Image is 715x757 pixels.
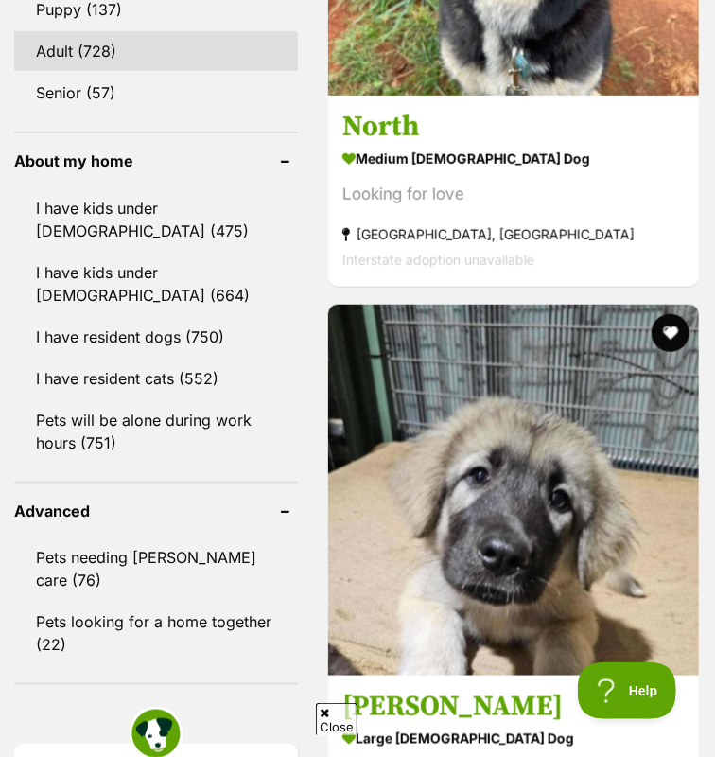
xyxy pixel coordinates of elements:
[342,690,685,726] h3: [PERSON_NAME]
[342,109,685,145] h3: North
[316,703,357,736] span: Close
[14,31,298,71] a: Adult (728)
[14,317,298,357] a: I have resident dogs (750)
[342,145,685,172] strong: medium [DEMOGRAPHIC_DATA] Dog
[14,152,298,169] header: About my home
[652,314,689,352] button: favourite
[342,221,685,247] strong: [GEOGRAPHIC_DATA], [GEOGRAPHIC_DATA]
[14,602,298,664] a: Pets looking for a home together (22)
[14,188,298,251] a: I have kids under [DEMOGRAPHIC_DATA] (475)
[342,182,685,207] div: Looking for love
[14,359,298,398] a: I have resident cats (552)
[14,253,298,315] a: I have kids under [DEMOGRAPHIC_DATA] (664)
[14,73,298,113] a: Senior (57)
[328,305,699,676] img: Osa - Maremma Sheepdog x Mixed breed Dog
[342,726,685,753] strong: large [DEMOGRAPHIC_DATA] Dog
[328,95,699,287] a: North medium [DEMOGRAPHIC_DATA] Dog Looking for love [GEOGRAPHIC_DATA], [GEOGRAPHIC_DATA] Interst...
[14,537,298,600] a: Pets needing [PERSON_NAME] care (76)
[357,747,358,748] iframe: Advertisement
[14,502,298,519] header: Advanced
[342,252,534,268] span: Interstate adoption unavailable
[14,400,298,463] a: Pets will be alone during work hours (751)
[578,662,677,719] iframe: Help Scout Beacon - Open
